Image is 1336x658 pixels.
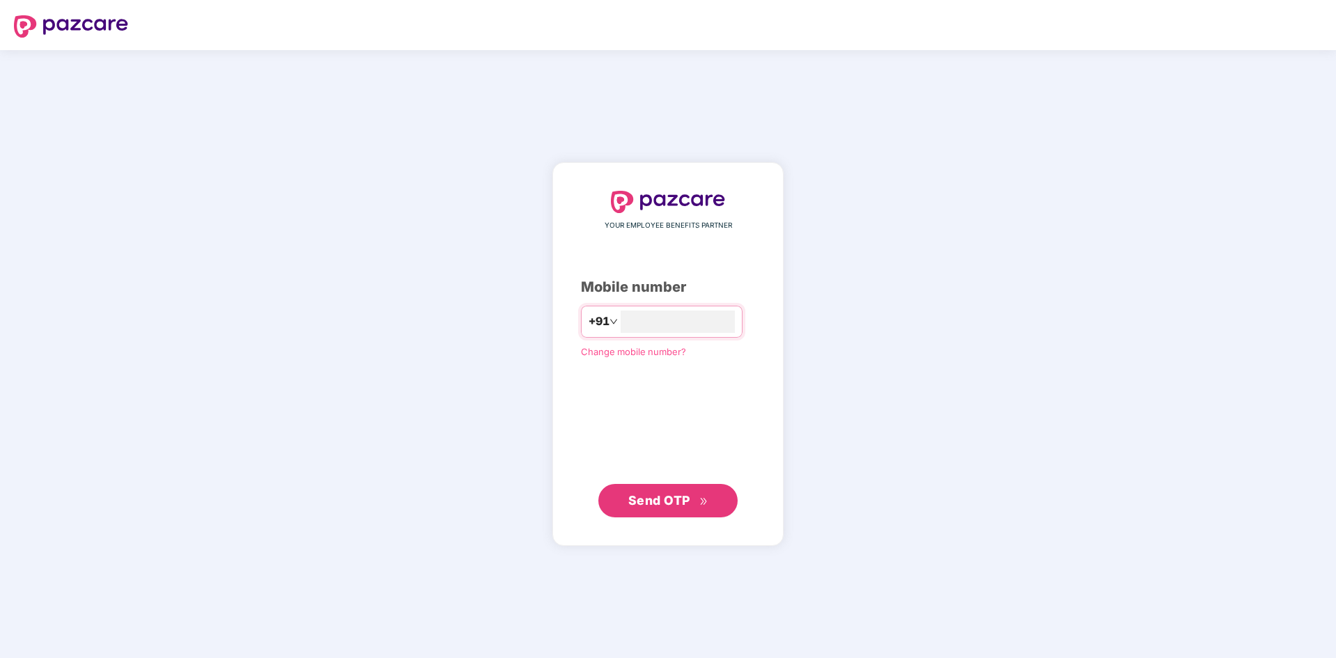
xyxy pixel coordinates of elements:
[581,346,686,357] a: Change mobile number?
[609,318,618,326] span: down
[628,493,690,508] span: Send OTP
[611,191,725,213] img: logo
[14,15,128,38] img: logo
[605,220,732,231] span: YOUR EMPLOYEE BENEFITS PARTNER
[589,313,609,330] span: +91
[699,497,708,506] span: double-right
[581,276,755,298] div: Mobile number
[598,484,738,517] button: Send OTPdouble-right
